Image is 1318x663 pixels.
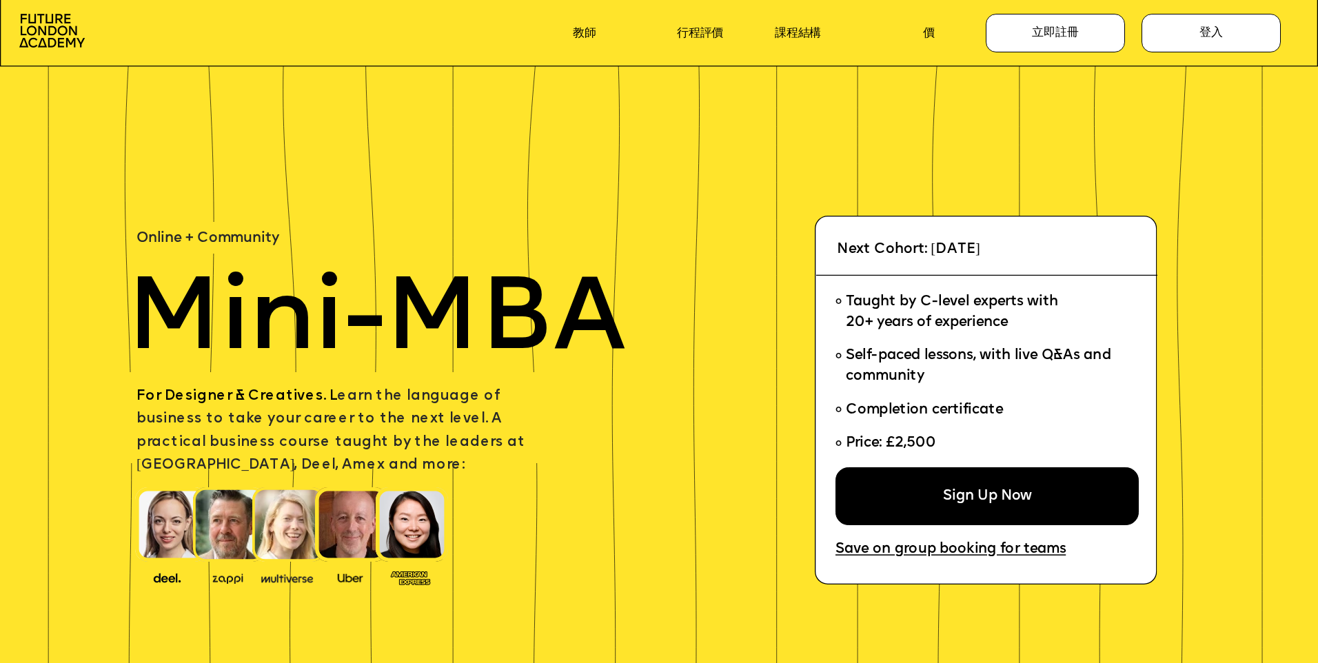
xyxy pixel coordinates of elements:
span: Self-paced lessons, with live Q&As and community [846,349,1115,384]
span: Price: £2,500 [846,437,936,451]
img: image-388f4489-9820-4c53-9b08-f7df0b8d4ae2.png [141,569,193,585]
img: image-b7d05013-d886-4065-8d38-3eca2af40620.png [256,569,318,585]
img: image-93eab660-639c-4de6-957c-4ae039a0235a.png [385,567,436,586]
a: 教師 [573,27,596,40]
span: Completion certificate [846,403,1003,418]
span: For Designer & Creatives. L [136,389,337,403]
a: 價 [923,27,935,40]
img: image-b2f1584c-cbf7-4a77-bbe0-f56ae6ee31f2.png [202,570,254,584]
span: Next Cohort: [DATE] [837,243,980,257]
img: image-99cff0b2-a396-4aab-8550-cf4071da2cb9.png [325,570,376,584]
img: image-aac980e9-41de-4c2d-a048-f29dd30a0068.png [19,14,85,48]
span: earn the language of business to take your career to the next level. A practical business course ... [136,389,529,472]
span: Mini-MBA [126,271,625,374]
a: 課程結構 [775,27,821,40]
span: Online + Community [136,232,279,246]
span: Taught by C-level experts with 20+ years of experience [846,295,1058,329]
a: 行程評價 [677,27,723,40]
a: Save on group booking for teams [835,543,1066,558]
